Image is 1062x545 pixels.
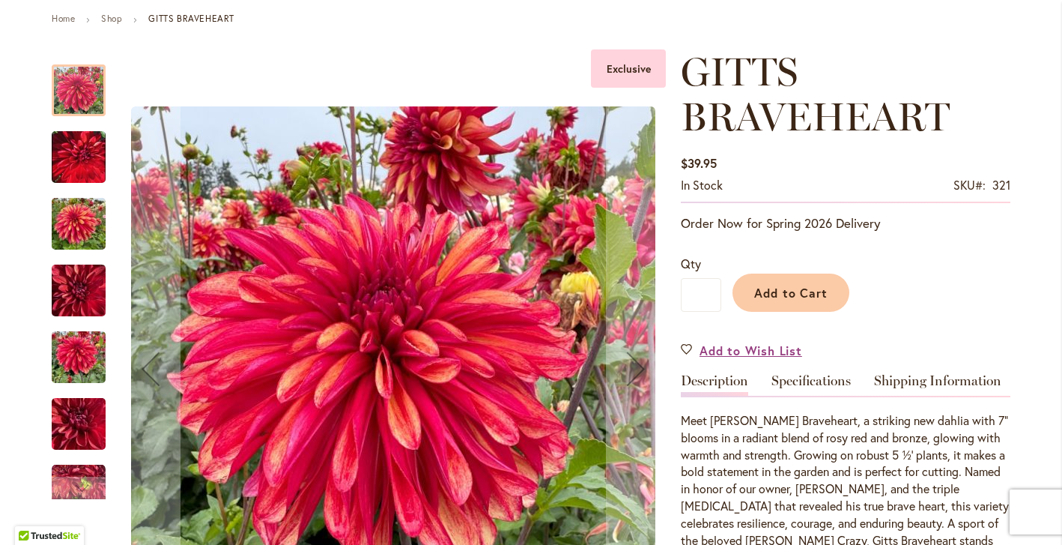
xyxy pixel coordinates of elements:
a: Shop [101,13,122,24]
strong: GITTS BRAVEHEART [148,13,234,24]
div: 321 [992,177,1010,194]
span: $39.95 [681,155,717,171]
img: GITTS BRAVEHEART [52,255,106,327]
div: Availability [681,177,723,194]
div: GITTS BRAVEHEART [52,250,121,316]
a: Shipping Information [874,374,1001,396]
div: Exclusive [591,49,666,88]
div: GITTS BRAVEHEART [52,450,121,517]
img: GITTS BRAVEHEART [52,322,106,394]
a: Home [52,13,75,24]
div: GITTS BRAVEHEART [52,316,121,383]
button: Add to Cart [732,274,849,312]
span: Add to Cart [754,285,828,301]
div: Next [52,477,106,499]
iframe: Launch Accessibility Center [11,492,53,534]
span: Add to Wish List [700,342,802,359]
span: Qty [681,256,701,271]
span: GITTS BRAVEHEART [681,48,950,140]
img: GITTS BRAVEHEART [52,123,106,190]
a: Add to Wish List [681,342,802,359]
p: Order Now for Spring 2026 Delivery [681,214,1010,232]
div: GITTS BRAVEHEART [52,116,121,183]
strong: SKU [953,177,986,193]
a: Specifications [771,374,851,396]
img: GITTS BRAVEHEART [25,384,133,465]
a: Description [681,374,748,396]
div: GITTS BRAVEHEART [52,183,121,250]
span: In stock [681,177,723,193]
div: GITTS BRAVEHEART [52,49,121,116]
div: GITTS BRAVEHEART [52,383,121,450]
img: GITTS BRAVEHEART [52,188,106,260]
